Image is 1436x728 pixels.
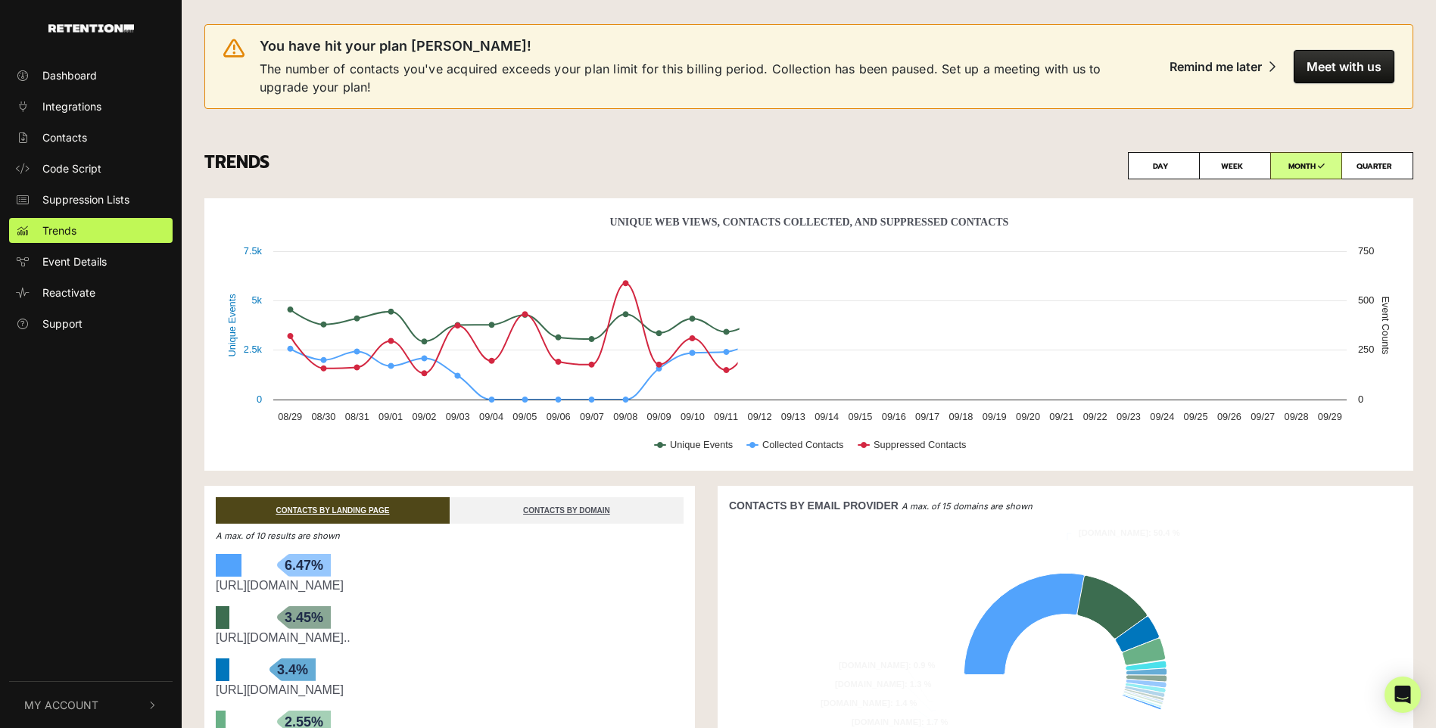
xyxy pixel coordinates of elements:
[257,394,262,405] text: 0
[815,411,839,422] text: 09/14
[821,698,917,708] text: : 1.4 %
[251,294,262,306] text: 5k
[1285,411,1309,422] text: 09/28
[9,187,173,212] a: Suppression Lists
[835,680,931,689] text: : 1.3 %
[902,501,1033,512] em: A max. of 15 domains are shown
[9,94,173,119] a: Integrations
[277,554,331,577] span: 6.47%
[949,411,973,422] text: 09/18
[42,98,101,114] span: Integrations
[781,411,805,422] text: 09/13
[269,658,316,681] span: 3.4%
[9,682,173,728] button: My Account
[226,294,238,356] text: Unique Events
[580,411,604,422] text: 09/07
[1150,411,1174,422] text: 09/24
[613,411,637,422] text: 09/08
[9,156,173,181] a: Code Script
[839,661,908,670] tspan: [DOMAIN_NAME]
[216,497,450,524] a: CONTACTS BY LANDING PAGE
[278,411,302,422] text: 08/29
[852,717,948,726] text: : 1.7 %
[1016,411,1040,422] text: 09/20
[512,411,537,422] text: 09/05
[204,152,1413,179] h3: TRENDS
[260,37,531,55] span: You have hit your plan [PERSON_NAME]!
[42,316,83,331] span: Support
[216,681,684,699] div: https://abeccagrace.com/collections/thml
[216,579,344,592] a: [URL][DOMAIN_NAME]
[610,216,1009,228] text: Unique Web Views, Contacts Collected, And Suppressed Contacts
[1270,152,1342,179] label: MONTH
[9,280,173,305] a: Reactivate
[345,411,369,422] text: 08/31
[915,411,939,422] text: 09/17
[729,499,899,512] strong: CONTACTS BY EMAIL PROVIDER
[9,63,173,88] a: Dashboard
[42,160,101,176] span: Code Script
[1157,50,1288,83] button: Remind me later
[216,577,684,595] div: https://abeccagrace.com/
[1079,528,1180,537] text: : 50.4 %
[446,411,470,422] text: 09/03
[48,24,134,33] img: Retention.com
[450,497,684,524] a: CONTACTS BY DOMAIN
[412,411,436,422] text: 09/02
[9,125,173,150] a: Contacts
[42,191,129,207] span: Suppression Lists
[9,311,173,336] a: Support
[714,411,738,422] text: 09/11
[1199,152,1271,179] label: WEEK
[547,411,571,422] text: 09/06
[260,60,1120,96] span: The number of contacts you've acquired exceeds your plan limit for this billing period. Collectio...
[311,411,335,422] text: 08/30
[1184,411,1208,422] text: 09/25
[1079,528,1148,537] tspan: [DOMAIN_NAME]
[42,254,107,269] span: Event Details
[762,439,843,450] text: Collected Contacts
[24,697,98,713] span: My Account
[670,439,733,450] text: Unique Events
[1380,297,1391,355] text: Event Counts
[1358,245,1374,257] text: 750
[216,631,350,644] a: [URL][DOMAIN_NAME]..
[1217,411,1241,422] text: 09/26
[42,129,87,145] span: Contacts
[1294,50,1394,83] button: Meet with us
[216,530,340,541] em: A max. of 10 results are shown
[1170,59,1262,74] div: Remind me later
[42,67,97,83] span: Dashboard
[216,210,1402,467] svg: Unique Web Views, Contacts Collected, And Suppressed Contacts
[244,245,263,257] text: 7.5k
[42,285,95,300] span: Reactivate
[216,629,684,647] div: https://abeccagrace.com/web-pixels@101e3747w14cb203ep86935582m63bbd0d5/
[1358,394,1363,405] text: 0
[244,344,263,355] text: 2.5k
[9,218,173,243] a: Trends
[1049,411,1073,422] text: 09/21
[479,411,503,422] text: 09/04
[874,439,966,450] text: Suppressed Contacts
[42,222,76,238] span: Trends
[378,411,403,422] text: 09/01
[1251,411,1275,422] text: 09/27
[848,411,872,422] text: 09/15
[1318,411,1342,422] text: 09/29
[1358,294,1374,306] text: 500
[1358,344,1374,355] text: 250
[882,411,906,422] text: 09/16
[277,606,331,629] span: 3.45%
[216,683,344,696] a: [URL][DOMAIN_NAME]
[821,698,890,708] tspan: [DOMAIN_NAME]
[835,680,905,689] tspan: [DOMAIN_NAME]
[1341,152,1413,179] label: QUARTER
[681,411,705,422] text: 09/10
[852,717,921,726] tspan: [DOMAIN_NAME]
[839,661,935,670] text: : 0.9 %
[9,249,173,274] a: Event Details
[1128,152,1200,179] label: DAY
[748,411,772,422] text: 09/12
[983,411,1007,422] text: 09/19
[1083,411,1107,422] text: 09/22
